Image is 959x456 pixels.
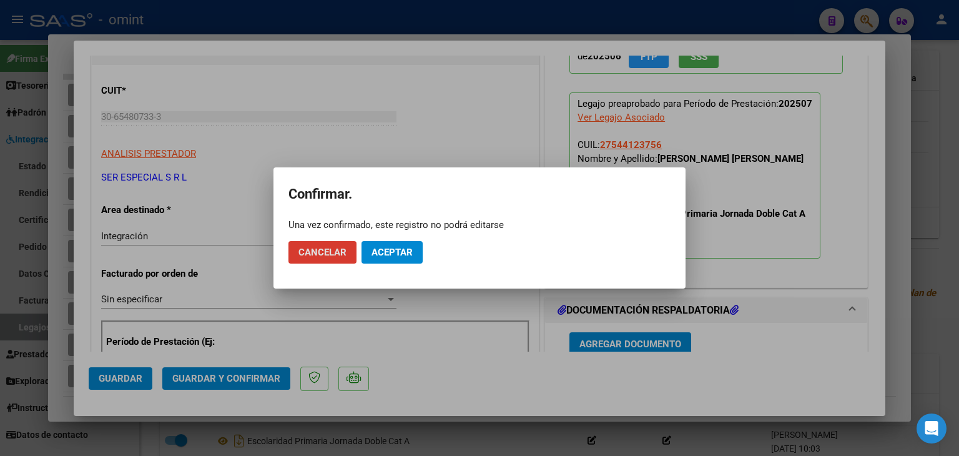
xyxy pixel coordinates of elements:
[361,241,423,264] button: Aceptar
[371,247,413,258] span: Aceptar
[288,219,671,231] div: Una vez confirmado, este registro no podrá editarse
[288,182,671,206] h2: Confirmar.
[298,247,347,258] span: Cancelar
[917,414,947,444] div: Open Intercom Messenger
[288,241,357,264] button: Cancelar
